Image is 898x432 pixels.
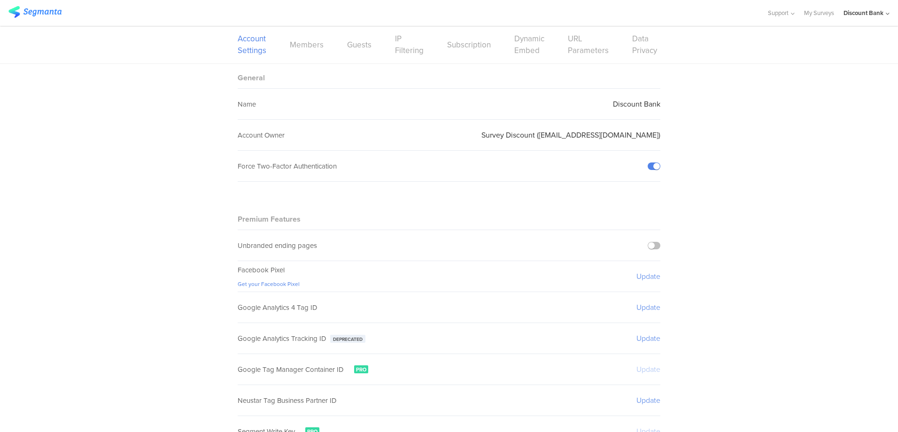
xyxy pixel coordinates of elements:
img: segmanta logo [8,6,62,18]
a: IP Filtering [395,33,424,56]
span: Support [768,8,789,17]
sg-block-title: Premium Features [238,214,301,224]
sg-setting-value: Discount Bank [613,99,660,109]
a: Get your Facebook Pixel [238,280,300,288]
sg-field-title: Force Two-Factor Authentication [238,161,337,171]
a: Subscription [447,39,491,51]
sg-setting-edit-trigger: Update [636,302,660,313]
span: Google Analytics Tracking ID [238,333,326,344]
a: Guests [347,39,372,51]
a: URL Parameters [568,33,609,56]
sg-block-title: General [238,72,265,83]
div: Unbranded ending pages [238,240,317,251]
span: Google Tag Manager Container ID [238,364,344,375]
span: PRO [356,366,366,373]
div: Deprecated [330,335,365,343]
span: Neustar Tag Business Partner ID [238,395,337,406]
a: Members [290,39,324,51]
sg-setting-edit-trigger: Update [636,333,660,344]
sg-field-title: Name [238,99,256,109]
sg-field-title: Account Owner [238,130,285,140]
a: Data Privacy [632,33,657,56]
span: Google Analytics 4 Tag ID [238,302,317,313]
span: Facebook Pixel [238,265,285,275]
div: Discount Bank [844,8,883,17]
a: PRO [349,365,368,373]
sg-setting-edit-trigger: Update [636,271,660,282]
a: Dynamic Embed [514,33,544,56]
sg-setting-value: Survey Discount ([EMAIL_ADDRESS][DOMAIN_NAME]) [481,130,660,140]
sg-setting-edit-trigger: Update [636,395,660,406]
